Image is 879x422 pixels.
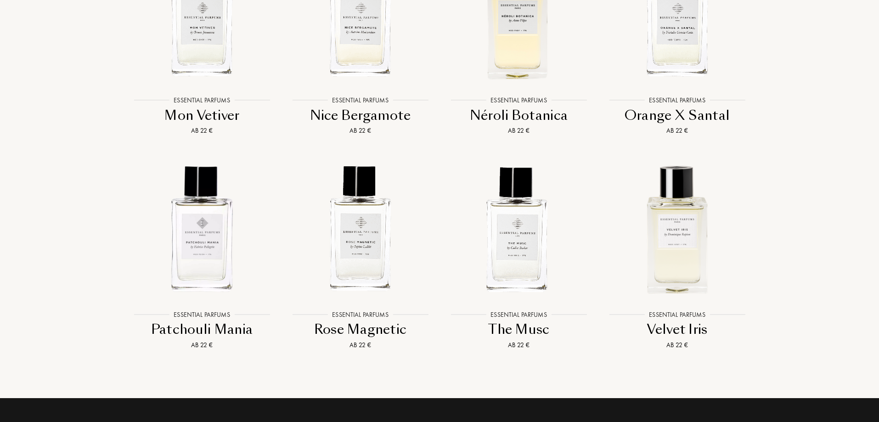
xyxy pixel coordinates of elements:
[602,340,753,350] div: Ab 22 €
[443,340,594,350] div: Ab 22 €
[327,309,393,319] div: Essential Parfums
[289,157,432,300] img: Rose Magnetic Essential Parfums
[602,126,753,135] div: Ab 22 €
[126,126,277,135] div: Ab 22 €
[126,107,277,124] div: Mon Vetiver
[602,107,753,124] div: Orange X Santal
[327,96,393,105] div: Essential Parfums
[598,147,756,361] a: Velvet Iris Essential ParfumsEssential ParfumsVelvet IrisAb 22 €
[126,340,277,350] div: Ab 22 €
[123,147,281,361] a: Patchouli Mania Essential ParfumsEssential ParfumsPatchouli ManiaAb 22 €
[169,96,234,105] div: Essential Parfums
[281,147,439,361] a: Rose Magnetic Essential ParfumsEssential ParfumsRose MagneticAb 22 €
[602,321,753,338] div: Velvet Iris
[169,309,234,319] div: Essential Parfums
[486,309,551,319] div: Essential Parfums
[443,107,594,124] div: Néroli Botanica
[439,147,598,361] a: The Musc Essential ParfumsEssential ParfumsThe MuscAb 22 €
[285,126,436,135] div: Ab 22 €
[443,126,594,135] div: Ab 22 €
[285,321,436,338] div: Rose Magnetic
[285,340,436,350] div: Ab 22 €
[130,157,273,300] img: Patchouli Mania Essential Parfums
[486,96,551,105] div: Essential Parfums
[644,96,710,105] div: Essential Parfums
[606,157,749,300] img: Velvet Iris Essential Parfums
[126,321,277,338] div: Patchouli Mania
[285,107,436,124] div: Nice Bergamote
[644,309,710,319] div: Essential Parfums
[443,321,594,338] div: The Musc
[447,157,590,300] img: The Musc Essential Parfums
